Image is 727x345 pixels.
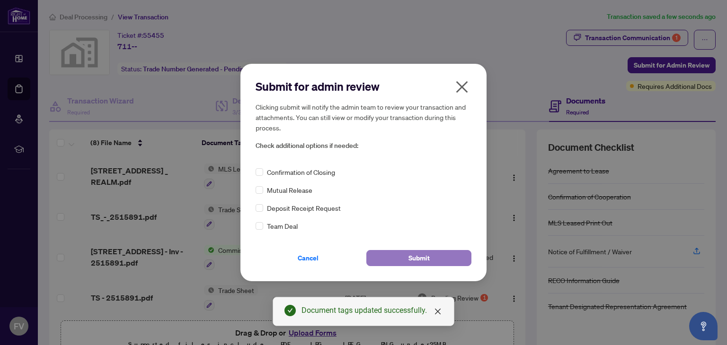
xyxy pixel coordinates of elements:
[433,306,443,317] a: Close
[256,79,471,94] h2: Submit for admin review
[267,221,298,231] span: Team Deal
[689,312,718,340] button: Open asap
[434,308,442,315] span: close
[408,250,430,266] span: Submit
[256,140,471,151] span: Check additional options if needed:
[454,79,470,95] span: close
[284,305,296,316] span: check-circle
[298,250,319,266] span: Cancel
[366,250,471,266] button: Submit
[301,305,443,316] div: Document tags updated successfully.
[267,185,312,195] span: Mutual Release
[256,102,471,133] h5: Clicking submit will notify the admin team to review your transaction and attachments. You can st...
[256,250,361,266] button: Cancel
[267,167,335,177] span: Confirmation of Closing
[267,203,341,213] span: Deposit Receipt Request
